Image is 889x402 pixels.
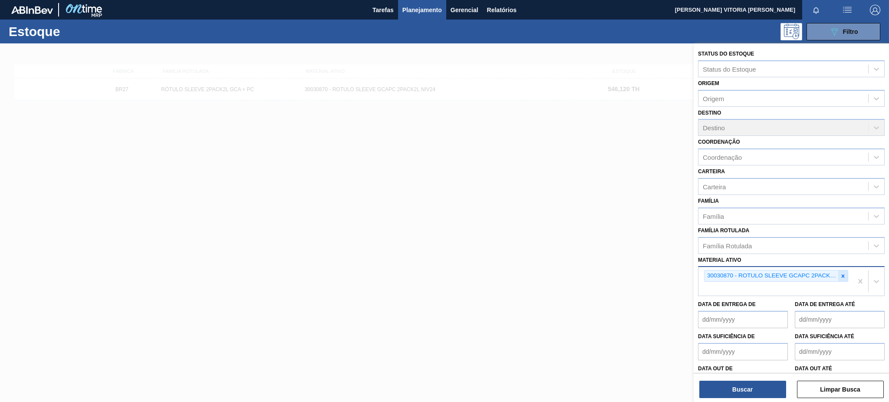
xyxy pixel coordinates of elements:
[9,26,140,36] h1: Estoque
[802,4,830,16] button: Notificações
[780,23,802,40] div: Pogramando: nenhum usuário selecionado
[698,80,719,86] label: Origem
[703,95,724,102] div: Origem
[870,5,880,15] img: Logout
[843,28,858,35] span: Filtro
[698,366,733,372] label: Data out de
[842,5,853,15] img: userActions
[703,65,756,72] div: Status do Estoque
[795,343,885,360] input: dd/mm/yyyy
[698,311,788,328] input: dd/mm/yyyy
[698,333,755,339] label: Data suficiência de
[698,139,740,145] label: Coordenação
[795,366,832,372] label: Data out até
[451,5,478,15] span: Gerencial
[703,183,726,190] div: Carteira
[698,198,719,204] label: Família
[698,227,749,234] label: Família Rotulada
[703,154,742,161] div: Coordenação
[372,5,394,15] span: Tarefas
[703,212,724,220] div: Família
[703,242,752,249] div: Família Rotulada
[698,168,725,175] label: Carteira
[11,6,53,14] img: TNhmsLtSVTkK8tSr43FrP2fwEKptu5GPRR3wAAAABJRU5ErkJggg==
[698,343,788,360] input: dd/mm/yyyy
[487,5,517,15] span: Relatórios
[698,301,756,307] label: Data de Entrega de
[698,110,721,116] label: Destino
[705,270,838,281] div: 30030870 - ROTULO SLEEVE GCAPC 2PACK2L NIV24
[795,333,854,339] label: Data suficiência até
[795,311,885,328] input: dd/mm/yyyy
[698,257,741,263] label: Material ativo
[807,23,880,40] button: Filtro
[795,301,855,307] label: Data de Entrega até
[402,5,442,15] span: Planejamento
[698,51,754,57] label: Status do Estoque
